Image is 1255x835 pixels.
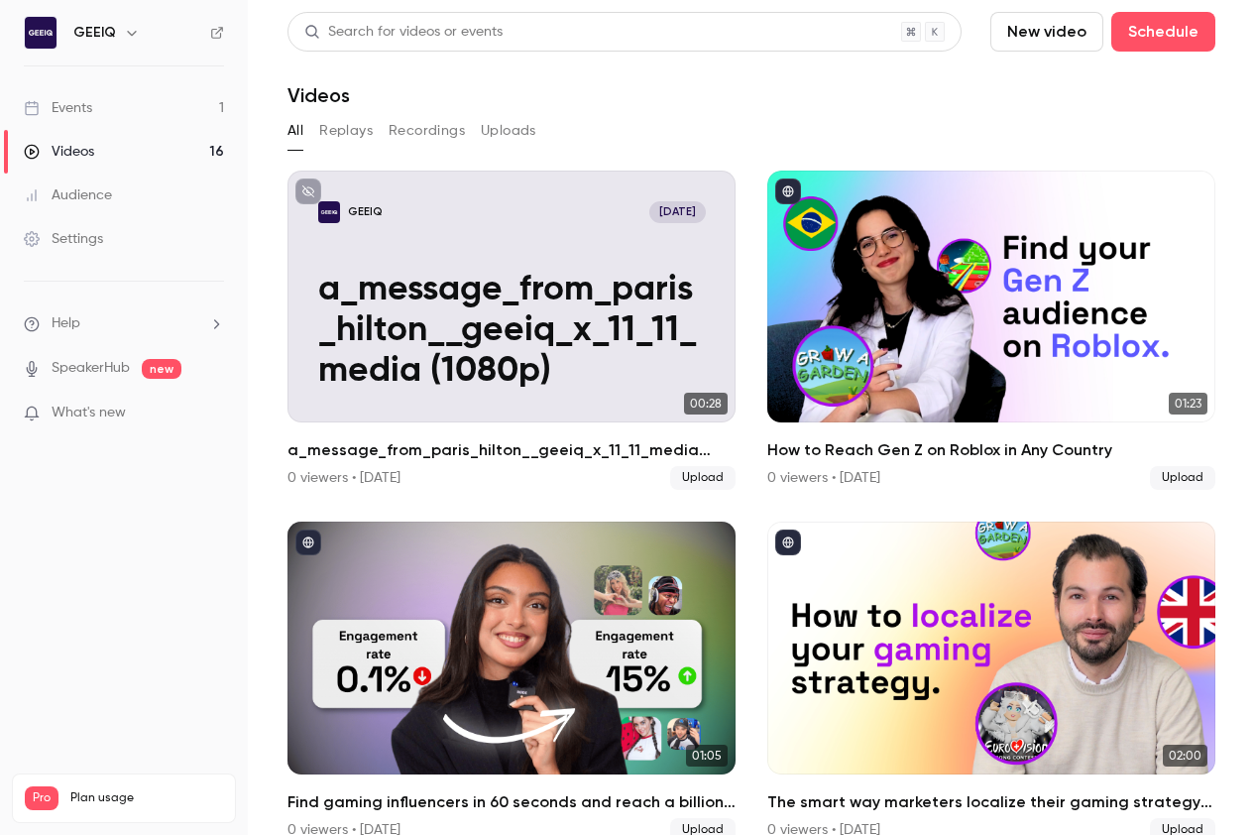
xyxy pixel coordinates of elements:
li: help-dropdown-opener [24,313,224,334]
section: Videos [287,12,1215,823]
span: 02:00 [1163,745,1207,767]
span: Upload [670,466,736,490]
button: Replays [319,115,373,147]
span: Pro [25,786,58,810]
div: Settings [24,229,103,249]
div: Audience [24,185,112,205]
span: 00:28 [684,393,728,415]
li: a_message_from_paris_hilton__geeiq_x_11_11_media (1080p) [287,171,736,490]
button: published [775,179,801,204]
a: 01:23How to Reach Gen Z on Roblox in Any Country0 viewers • [DATE]Upload [767,171,1215,490]
span: Plan usage [70,790,223,806]
div: Events [24,98,92,118]
div: 0 viewers • [DATE] [767,468,880,488]
p: a_message_from_paris_hilton__geeiq_x_11_11_media (1080p) [318,271,706,393]
a: SpeakerHub [52,358,130,379]
button: New video [990,12,1103,52]
div: Search for videos or events [304,22,503,43]
img: a_message_from_paris_hilton__geeiq_x_11_11_media (1080p) [318,201,341,224]
h2: Find gaming influencers in 60 seconds and reach a billion-dollar audience [287,790,736,814]
h2: a_message_from_paris_hilton__geeiq_x_11_11_media (1080p) [287,438,736,462]
p: GEEIQ [348,204,383,219]
button: All [287,115,303,147]
a: a_message_from_paris_hilton__geeiq_x_11_11_media (1080p)GEEIQ[DATE]a_message_from_paris_hilton__g... [287,171,736,490]
li: How to Reach Gen Z on Roblox in Any Country [767,171,1215,490]
span: Upload [1150,466,1215,490]
button: unpublished [295,179,321,204]
img: GEEIQ [25,17,57,49]
div: 0 viewers • [DATE] [287,468,400,488]
span: Help [52,313,80,334]
span: new [142,359,181,379]
h2: The smart way marketers localize their gaming strategy for Roblox [767,790,1215,814]
button: Schedule [1111,12,1215,52]
button: Uploads [481,115,536,147]
span: What's new [52,403,126,423]
button: Recordings [389,115,465,147]
h1: Videos [287,83,350,107]
span: 01:05 [686,745,728,767]
button: published [775,530,801,555]
span: 01:23 [1169,393,1207,415]
button: published [295,530,321,555]
div: Videos [24,142,94,162]
h6: GEEIQ [73,23,116,43]
span: [DATE] [649,201,706,224]
h2: How to Reach Gen Z on Roblox in Any Country [767,438,1215,462]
